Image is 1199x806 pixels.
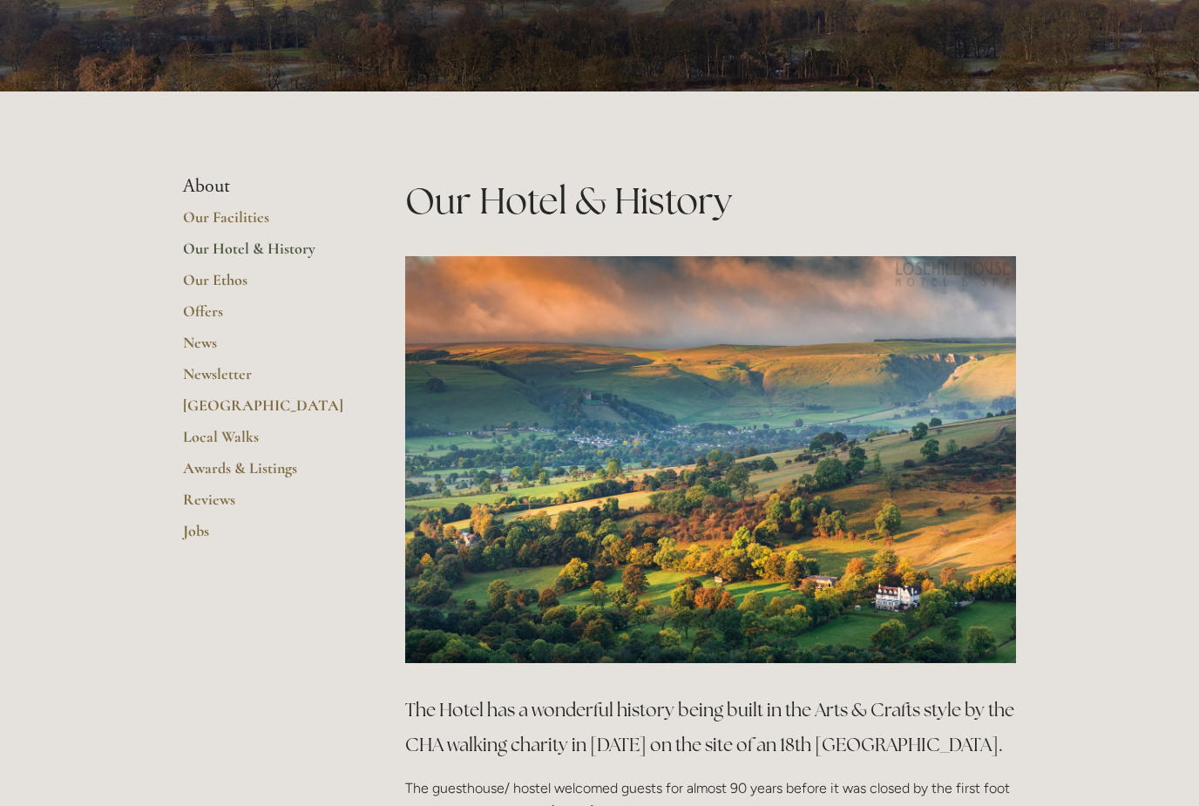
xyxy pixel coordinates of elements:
[183,270,349,301] a: Our Ethos
[405,175,1016,227] h1: Our Hotel & History
[183,175,349,198] li: About
[183,364,349,396] a: Newsletter
[183,521,349,552] a: Jobs
[183,490,349,521] a: Reviews
[183,301,349,333] a: Offers
[183,207,349,239] a: Our Facilities
[183,458,349,490] a: Awards & Listings
[183,239,349,270] a: Our Hotel & History
[183,396,349,427] a: [GEOGRAPHIC_DATA]
[405,693,1016,762] h3: The Hotel has a wonderful history being built in the Arts & Crafts style by the CHA walking chari...
[183,333,349,364] a: News
[183,427,349,458] a: Local Walks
